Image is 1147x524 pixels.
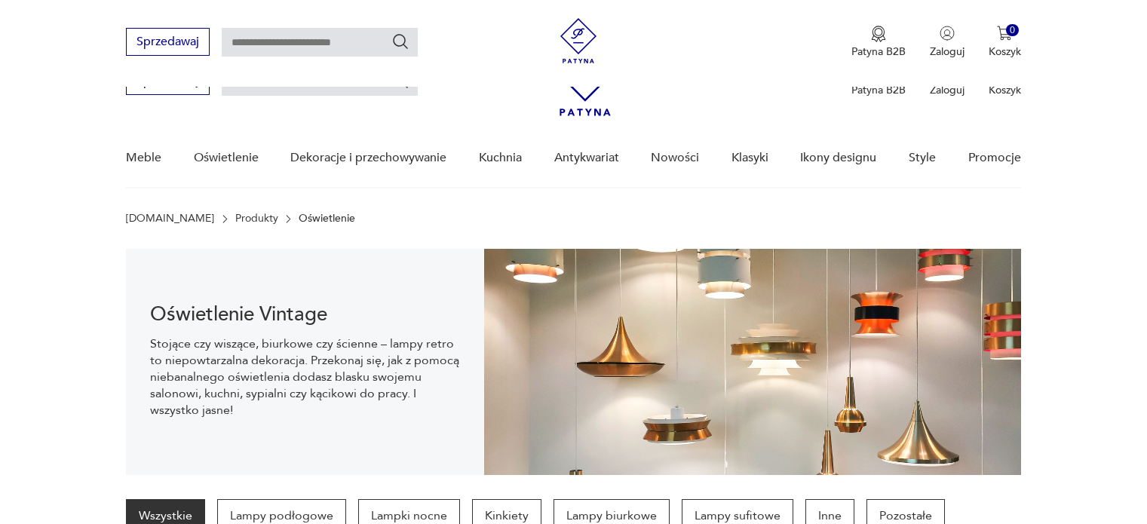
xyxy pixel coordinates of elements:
[871,26,886,42] img: Ikona medalu
[126,28,210,56] button: Sprzedawaj
[235,213,278,225] a: Produkty
[194,129,259,187] a: Oświetlenie
[299,213,355,225] p: Oświetlenie
[290,129,446,187] a: Dekoracje i przechowywanie
[126,129,161,187] a: Meble
[989,44,1021,59] p: Koszyk
[851,83,906,97] p: Patyna B2B
[989,83,1021,97] p: Koszyk
[484,249,1021,475] img: Oświetlenie
[940,26,955,41] img: Ikonka użytkownika
[930,44,965,59] p: Zaloguj
[1006,24,1019,37] div: 0
[126,38,210,48] a: Sprzedawaj
[391,32,409,51] button: Szukaj
[150,305,460,323] h1: Oświetlenie Vintage
[851,44,906,59] p: Patyna B2B
[851,26,906,59] button: Patyna B2B
[997,26,1012,41] img: Ikona koszyka
[651,129,699,187] a: Nowości
[968,129,1021,187] a: Promocje
[731,129,768,187] a: Klasyki
[909,129,936,187] a: Style
[556,18,601,63] img: Patyna - sklep z meblami i dekoracjami vintage
[989,26,1021,59] button: 0Koszyk
[126,213,214,225] a: [DOMAIN_NAME]
[851,26,906,59] a: Ikona medaluPatyna B2B
[930,83,965,97] p: Zaloguj
[479,129,522,187] a: Kuchnia
[126,77,210,87] a: Sprzedawaj
[150,336,460,418] p: Stojące czy wiszące, biurkowe czy ścienne – lampy retro to niepowtarzalna dekoracja. Przekonaj si...
[554,129,619,187] a: Antykwariat
[800,129,876,187] a: Ikony designu
[930,26,965,59] button: Zaloguj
